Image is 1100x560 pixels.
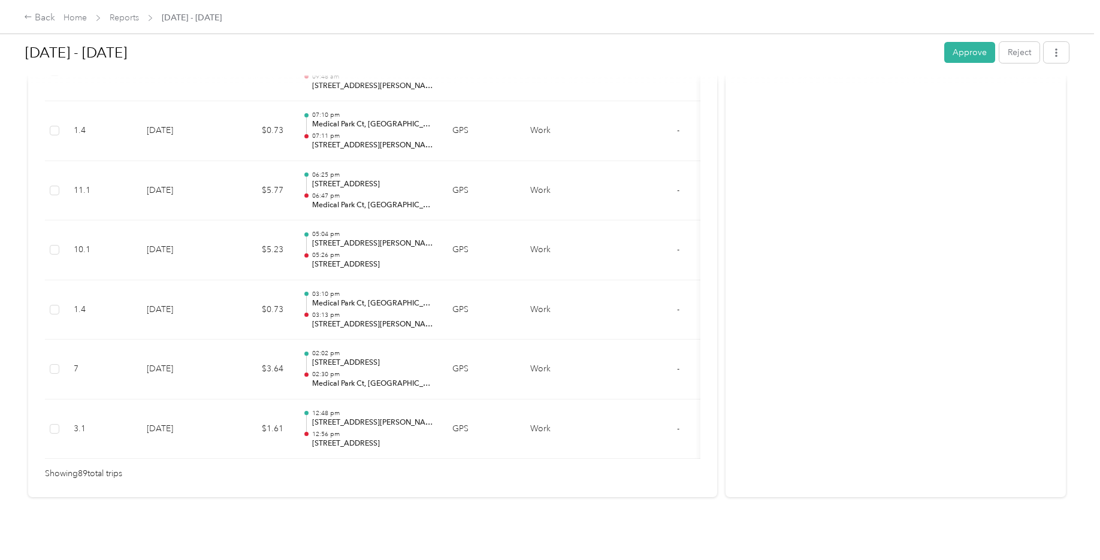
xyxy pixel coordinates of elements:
td: GPS [443,220,521,280]
span: - [677,244,679,255]
td: Work [521,101,611,161]
td: Work [521,399,611,459]
p: 03:10 pm [312,290,433,298]
p: Medical Park Ct, [GEOGRAPHIC_DATA], [GEOGRAPHIC_DATA] [312,119,433,130]
td: GPS [443,280,521,340]
a: Reports [110,13,139,23]
td: 10.1 [64,220,137,280]
p: 07:10 pm [312,111,433,119]
p: [STREET_ADDRESS] [312,179,433,190]
td: $5.23 [221,220,293,280]
p: [STREET_ADDRESS][PERSON_NAME][PERSON_NAME] [312,319,433,330]
td: [DATE] [137,101,221,161]
p: 03:13 pm [312,311,433,319]
p: 05:26 pm [312,251,433,259]
h1: Sep 1 - 30, 2025 [25,38,936,67]
td: $0.73 [221,280,293,340]
td: GPS [443,399,521,459]
td: Work [521,280,611,340]
td: 11.1 [64,161,137,221]
button: Reject [999,42,1039,63]
span: Showing 89 total trips [45,467,122,480]
span: [DATE] - [DATE] [162,11,222,24]
td: 3.1 [64,399,137,459]
td: GPS [443,101,521,161]
td: Work [521,340,611,399]
p: [STREET_ADDRESS] [312,438,433,449]
p: Medical Park Ct, [GEOGRAPHIC_DATA], [GEOGRAPHIC_DATA] [312,200,433,211]
td: 7 [64,340,137,399]
td: [DATE] [137,399,221,459]
iframe: Everlance-gr Chat Button Frame [1033,493,1100,560]
p: 12:56 pm [312,430,433,438]
p: [STREET_ADDRESS][PERSON_NAME][PERSON_NAME] [312,238,433,249]
td: 1.4 [64,101,137,161]
p: 06:47 pm [312,192,433,200]
td: Work [521,161,611,221]
p: [STREET_ADDRESS] [312,358,433,368]
button: Approve [944,42,995,63]
span: - [677,185,679,195]
td: $3.64 [221,340,293,399]
p: Medical Park Ct, [GEOGRAPHIC_DATA], [GEOGRAPHIC_DATA] [312,379,433,389]
p: 12:48 pm [312,409,433,417]
p: Medical Park Ct, [GEOGRAPHIC_DATA], [GEOGRAPHIC_DATA] [312,298,433,309]
td: 1.4 [64,280,137,340]
span: - [677,125,679,135]
p: 02:30 pm [312,370,433,379]
span: - [677,364,679,374]
span: - [677,423,679,434]
a: Home [64,13,87,23]
p: 07:11 pm [312,132,433,140]
p: 06:25 pm [312,171,433,179]
td: GPS [443,161,521,221]
td: $5.77 [221,161,293,221]
td: $1.61 [221,399,293,459]
td: [DATE] [137,220,221,280]
p: [STREET_ADDRESS] [312,259,433,270]
td: Work [521,220,611,280]
p: [STREET_ADDRESS][PERSON_NAME][PERSON_NAME] [312,140,433,151]
p: 02:02 pm [312,349,433,358]
p: [STREET_ADDRESS][PERSON_NAME] [312,81,433,92]
p: 05:04 pm [312,230,433,238]
span: - [677,304,679,314]
td: GPS [443,340,521,399]
td: [DATE] [137,280,221,340]
td: [DATE] [137,161,221,221]
p: [STREET_ADDRESS][PERSON_NAME][PERSON_NAME] [312,417,433,428]
td: [DATE] [137,340,221,399]
div: Back [24,11,55,25]
td: $0.73 [221,101,293,161]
